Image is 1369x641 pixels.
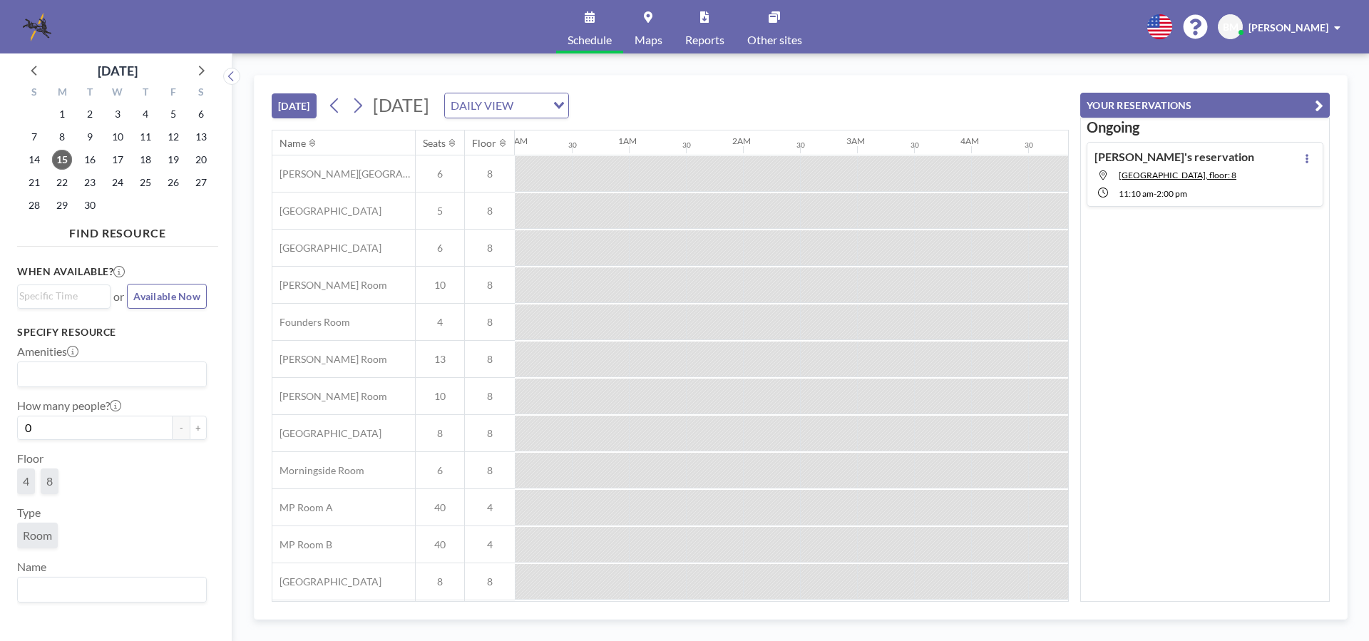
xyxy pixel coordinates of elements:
[52,195,72,215] span: Monday, September 29, 2025
[17,506,41,520] label: Type
[80,104,100,124] span: Tuesday, September 2, 2025
[48,84,76,103] div: M
[80,173,100,193] span: Tuesday, September 23, 2025
[127,284,207,309] button: Available Now
[416,205,464,217] span: 5
[465,205,515,217] span: 8
[135,150,155,170] span: Thursday, September 18, 2025
[113,289,124,304] span: or
[272,316,350,329] span: Founders Room
[19,580,198,599] input: Search for option
[416,427,464,440] span: 8
[416,242,464,255] span: 6
[135,173,155,193] span: Thursday, September 25, 2025
[163,150,183,170] span: Friday, September 19, 2025
[272,353,387,366] span: [PERSON_NAME] Room
[272,390,387,403] span: [PERSON_NAME] Room
[163,104,183,124] span: Friday, September 5, 2025
[1157,188,1187,199] span: 2:00 PM
[465,464,515,477] span: 8
[846,135,865,146] div: 3AM
[17,560,46,574] label: Name
[163,127,183,147] span: Friday, September 12, 2025
[108,127,128,147] span: Wednesday, September 10, 2025
[445,93,568,118] div: Search for option
[465,427,515,440] span: 8
[1119,188,1154,199] span: 11:10 AM
[732,135,751,146] div: 2AM
[465,575,515,588] span: 8
[80,195,100,215] span: Tuesday, September 30, 2025
[21,84,48,103] div: S
[272,501,333,514] span: MP Room A
[187,84,215,103] div: S
[19,288,102,304] input: Search for option
[1080,93,1330,118] button: YOUR RESERVATIONS
[80,150,100,170] span: Tuesday, September 16, 2025
[685,34,724,46] span: Reports
[133,290,200,302] span: Available Now
[416,464,464,477] span: 6
[18,578,206,602] div: Search for option
[272,427,381,440] span: [GEOGRAPHIC_DATA]
[17,399,121,413] label: How many people?
[135,127,155,147] span: Thursday, September 11, 2025
[465,316,515,329] span: 8
[46,474,53,488] span: 8
[52,127,72,147] span: Monday, September 8, 2025
[465,501,515,514] span: 4
[104,84,132,103] div: W
[1248,21,1328,34] span: [PERSON_NAME]
[465,538,515,551] span: 4
[518,96,545,115] input: Search for option
[272,242,381,255] span: [GEOGRAPHIC_DATA]
[423,137,446,150] div: Seats
[373,94,429,116] span: [DATE]
[159,84,187,103] div: F
[465,242,515,255] span: 8
[52,104,72,124] span: Monday, September 1, 2025
[416,279,464,292] span: 10
[416,501,464,514] span: 40
[635,34,662,46] span: Maps
[17,451,43,466] label: Floor
[24,150,44,170] span: Sunday, September 14, 2025
[682,140,691,150] div: 30
[19,365,198,384] input: Search for option
[504,135,528,146] div: 12AM
[416,353,464,366] span: 13
[80,127,100,147] span: Tuesday, September 9, 2025
[416,390,464,403] span: 10
[465,353,515,366] span: 8
[191,150,211,170] span: Saturday, September 20, 2025
[1154,188,1157,199] span: -
[272,168,415,180] span: [PERSON_NAME][GEOGRAPHIC_DATA]
[191,127,211,147] span: Saturday, September 13, 2025
[416,538,464,551] span: 40
[960,135,979,146] div: 4AM
[23,474,29,488] span: 4
[472,137,496,150] div: Floor
[1119,170,1236,180] span: Sweet Auburn Room, floor: 8
[18,362,206,386] div: Search for option
[24,173,44,193] span: Sunday, September 21, 2025
[108,150,128,170] span: Wednesday, September 17, 2025
[465,390,515,403] span: 8
[23,13,51,41] img: organization-logo
[17,220,218,240] h4: FIND RESOURCE
[272,538,332,551] span: MP Room B
[24,127,44,147] span: Sunday, September 7, 2025
[1087,118,1323,136] h3: Ongoing
[1025,140,1033,150] div: 30
[272,464,364,477] span: Morningside Room
[24,195,44,215] span: Sunday, September 28, 2025
[272,575,381,588] span: [GEOGRAPHIC_DATA]
[191,173,211,193] span: Saturday, September 27, 2025
[52,173,72,193] span: Monday, September 22, 2025
[280,137,306,150] div: Name
[465,279,515,292] span: 8
[135,104,155,124] span: Thursday, September 4, 2025
[796,140,805,150] div: 30
[416,316,464,329] span: 4
[911,140,919,150] div: 30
